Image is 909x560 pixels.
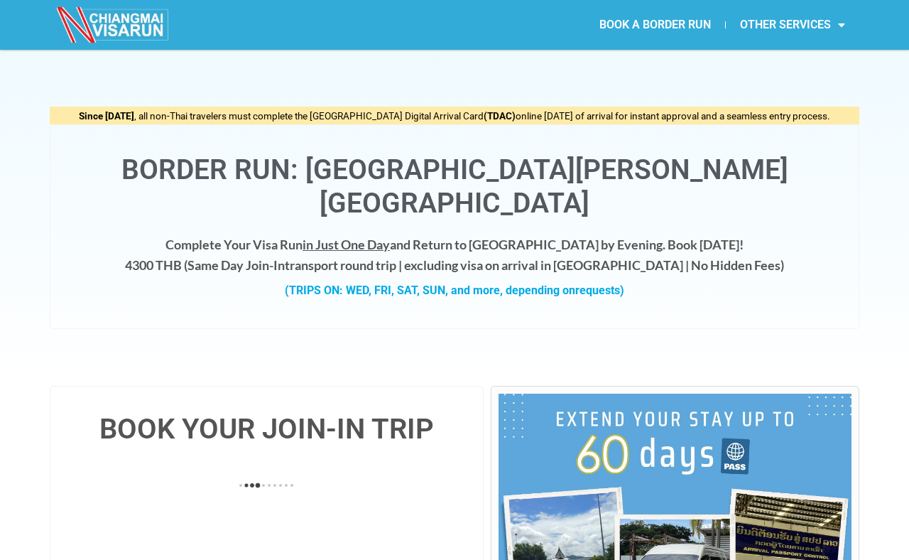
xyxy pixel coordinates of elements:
h4: BOOK YOUR JOIN-IN TRIP [65,415,469,443]
nav: Menu [454,9,859,41]
strong: (TDAC) [484,110,516,122]
strong: Since [DATE] [79,110,134,122]
h4: Complete Your Visa Run and Return to [GEOGRAPHIC_DATA] by Evening. Book [DATE]! 4300 THB ( transp... [65,235,844,276]
span: in Just One Day [303,237,390,252]
a: BOOK A BORDER RUN [585,9,725,41]
strong: Same Day Join-In [187,257,285,273]
h1: Border Run: [GEOGRAPHIC_DATA][PERSON_NAME][GEOGRAPHIC_DATA] [65,154,844,220]
span: , all non-Thai travelers must complete the [GEOGRAPHIC_DATA] Digital Arrival Card online [DATE] o... [79,110,830,122]
span: requests) [575,284,624,297]
a: OTHER SERVICES [726,9,859,41]
strong: (TRIPS ON: WED, FRI, SAT, SUN, and more, depending on [285,284,624,297]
